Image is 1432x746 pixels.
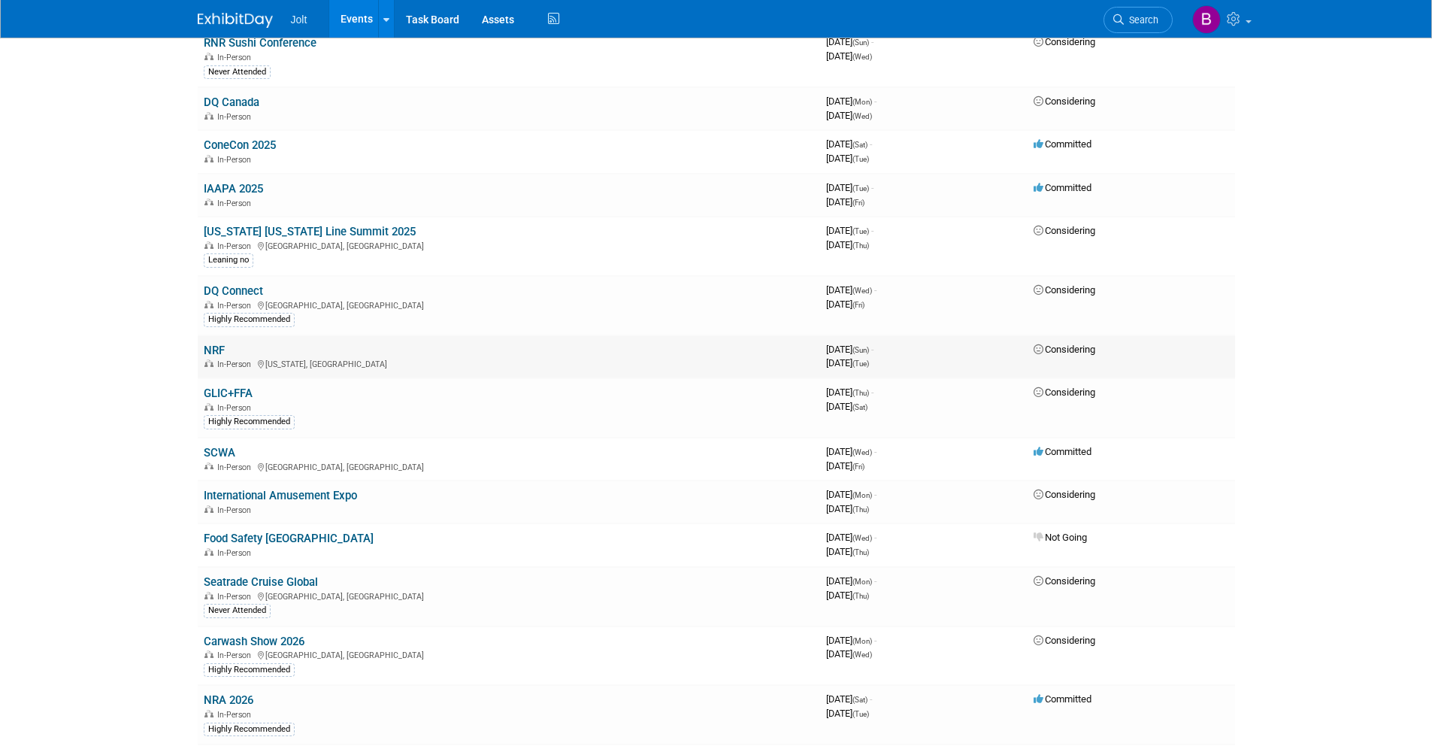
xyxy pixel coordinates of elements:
span: [DATE] [826,387,873,398]
span: (Thu) [852,241,869,250]
span: [DATE] [826,284,876,296]
span: Considering [1034,284,1095,296]
span: (Wed) [852,112,872,120]
span: In-Person [217,53,256,62]
span: Committed [1034,138,1091,150]
span: (Wed) [852,534,872,542]
a: Search [1104,7,1173,33]
span: Search [1124,14,1158,26]
span: In-Person [217,403,256,413]
span: In-Person [217,592,256,602]
div: Highly Recommended [204,415,295,429]
span: (Tue) [852,710,869,718]
span: - [874,532,876,543]
span: In-Person [217,462,256,472]
span: (Wed) [852,650,872,659]
span: (Tue) [852,359,869,368]
span: - [871,344,873,355]
span: In-Person [217,301,256,311]
img: In-Person Event [204,155,213,162]
img: In-Person Event [204,112,213,120]
span: (Tue) [852,227,869,235]
img: In-Person Event [204,592,213,599]
span: [DATE] [826,532,876,543]
img: In-Person Event [204,710,213,717]
span: Considering [1034,575,1095,587]
span: (Sun) [852,38,869,47]
span: [DATE] [826,225,873,236]
a: International Amusement Expo [204,489,357,502]
span: (Mon) [852,98,872,106]
img: Brooke Valderrama [1192,5,1221,34]
span: (Mon) [852,491,872,499]
span: [DATE] [826,299,864,310]
a: DQ Connect [204,284,263,298]
span: Considering [1034,344,1095,355]
a: [US_STATE] [US_STATE] Line Summit 2025 [204,225,416,238]
span: (Tue) [852,184,869,193]
a: NRA 2026 [204,693,253,707]
span: [DATE] [826,460,864,472]
span: (Fri) [852,199,864,207]
span: (Mon) [852,578,872,586]
span: In-Person [217,710,256,720]
span: [DATE] [826,575,876,587]
span: (Sun) [852,346,869,354]
span: (Thu) [852,548,869,556]
span: - [874,575,876,587]
div: [GEOGRAPHIC_DATA], [GEOGRAPHIC_DATA] [204,648,814,660]
span: (Mon) [852,637,872,645]
span: - [871,387,873,398]
img: In-Person Event [204,403,213,411]
span: [DATE] [826,153,869,164]
span: In-Person [217,650,256,660]
span: [DATE] [826,708,869,719]
div: Highly Recommended [204,313,295,326]
img: In-Person Event [204,462,213,470]
span: (Sat) [852,403,867,411]
span: [DATE] [826,50,872,62]
span: [DATE] [826,401,867,412]
a: DQ Canada [204,96,259,109]
span: Considering [1034,36,1095,47]
span: [DATE] [826,503,869,514]
span: - [871,36,873,47]
span: [DATE] [826,590,869,601]
span: [DATE] [826,182,873,193]
img: In-Person Event [204,548,213,556]
span: [DATE] [826,196,864,208]
span: In-Person [217,505,256,515]
span: In-Person [217,359,256,369]
img: In-Person Event [204,53,213,60]
span: [DATE] [826,635,876,646]
span: - [871,182,873,193]
span: - [874,635,876,646]
div: Leaning no [204,253,253,267]
span: In-Person [217,112,256,122]
span: - [874,446,876,457]
span: (Wed) [852,448,872,456]
span: Considering [1034,96,1095,107]
span: In-Person [217,155,256,165]
div: Never Attended [204,604,271,617]
div: [GEOGRAPHIC_DATA], [GEOGRAPHIC_DATA] [204,239,814,251]
span: Considering [1034,225,1095,236]
a: Carwash Show 2026 [204,635,304,648]
span: In-Person [217,199,256,208]
span: (Fri) [852,462,864,471]
span: [DATE] [826,357,869,368]
span: Committed [1034,446,1091,457]
span: [DATE] [826,489,876,500]
span: [DATE] [826,239,869,250]
span: (Sat) [852,696,867,704]
a: SCWA [204,446,235,459]
span: [DATE] [826,344,873,355]
span: Considering [1034,635,1095,646]
span: [DATE] [826,648,872,660]
div: Never Attended [204,65,271,79]
span: Not Going [1034,532,1087,543]
span: (Tue) [852,155,869,163]
span: - [870,693,872,705]
img: In-Person Event [204,301,213,308]
img: In-Person Event [204,650,213,658]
